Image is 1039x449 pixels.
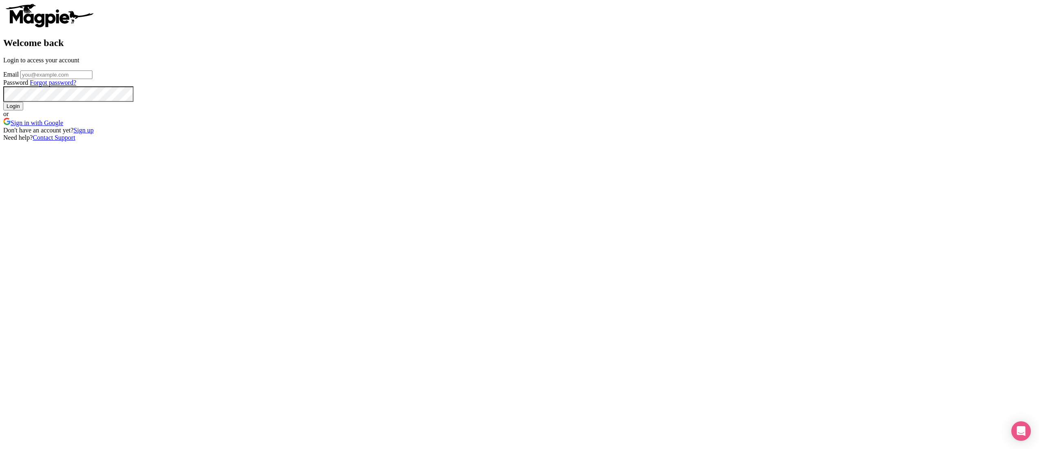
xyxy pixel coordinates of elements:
[3,127,1036,141] div: Don't have an account yet? Need help?
[30,79,76,86] a: Forgot password?
[3,37,1036,48] h2: Welcome back
[3,57,1036,64] p: Login to access your account
[3,110,9,117] span: or
[74,127,94,134] a: Sign up
[3,3,95,28] img: logo-ab69f6fb50320c5b225c76a69d11143b.png
[3,118,11,125] img: google.svg
[3,102,23,110] input: Login
[3,119,63,126] a: Sign in with Google
[3,71,19,78] label: Email
[20,70,92,79] input: you@example.com
[1011,421,1031,441] div: Open Intercom Messenger
[33,134,75,141] a: Contact Support
[3,79,28,86] label: Password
